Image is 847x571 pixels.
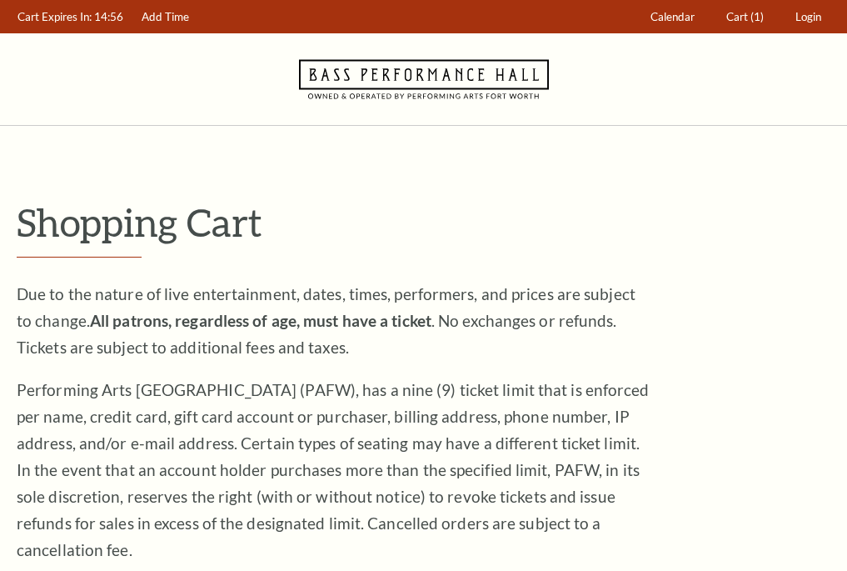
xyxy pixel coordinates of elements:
[94,10,123,23] span: 14:56
[17,201,830,243] p: Shopping Cart
[134,1,197,33] a: Add Time
[17,10,92,23] span: Cart Expires In:
[719,1,772,33] a: Cart (1)
[643,1,703,33] a: Calendar
[726,10,748,23] span: Cart
[650,10,695,23] span: Calendar
[17,377,650,563] p: Performing Arts [GEOGRAPHIC_DATA] (PAFW), has a nine (9) ticket limit that is enforced per name, ...
[788,1,830,33] a: Login
[17,284,635,357] span: Due to the nature of live entertainment, dates, times, performers, and prices are subject to chan...
[795,10,821,23] span: Login
[90,311,431,330] strong: All patrons, regardless of age, must have a ticket
[750,10,764,23] span: (1)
